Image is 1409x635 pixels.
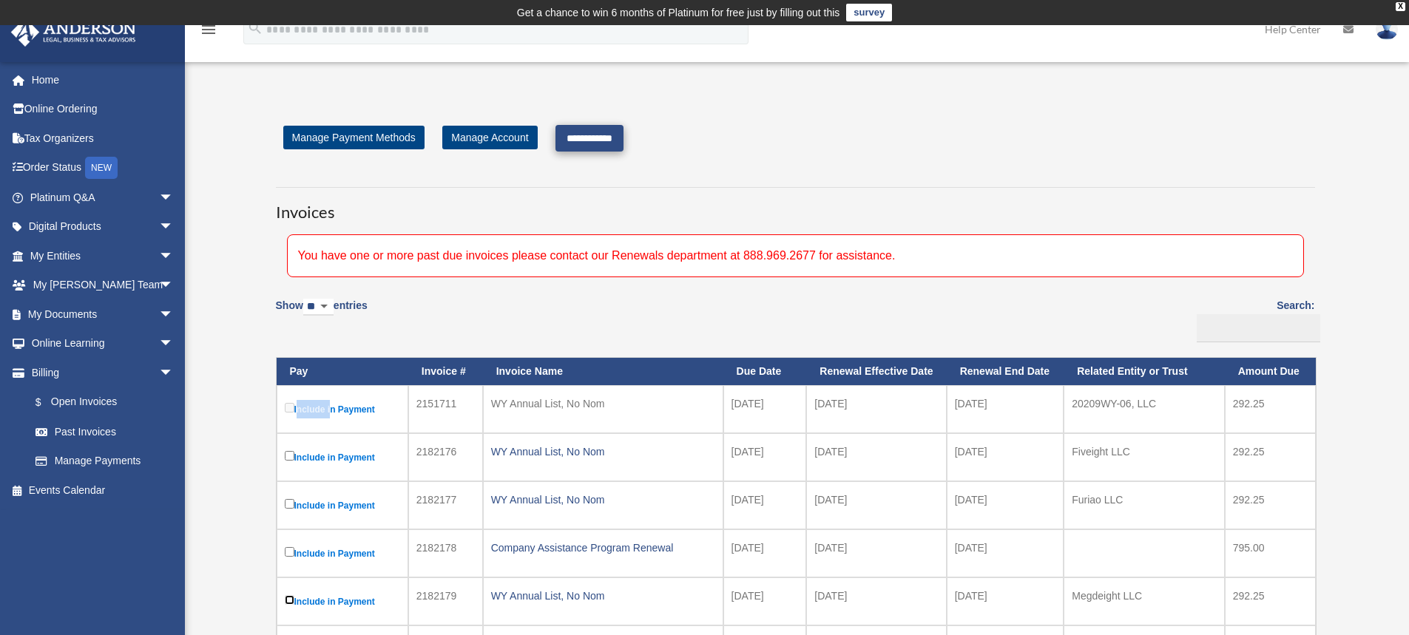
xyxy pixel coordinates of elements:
[947,529,1064,577] td: [DATE]
[287,234,1304,277] div: You have one or more past due invoices please contact our Renewals department at 888.969.2677 for...
[159,329,189,359] span: arrow_drop_down
[408,529,483,577] td: 2182178
[159,299,189,330] span: arrow_drop_down
[159,358,189,388] span: arrow_drop_down
[947,433,1064,481] td: [DATE]
[10,95,196,124] a: Online Ordering
[159,183,189,213] span: arrow_drop_down
[285,547,294,557] input: Include in Payment
[21,387,181,418] a: $Open Invoices
[846,4,892,21] a: survey
[277,358,408,385] th: Pay: activate to sort column descending
[408,358,483,385] th: Invoice #: activate to sort column ascending
[1225,577,1316,625] td: 292.25
[285,544,400,563] label: Include in Payment
[21,417,189,446] a: Past Invoices
[247,20,263,36] i: search
[1064,481,1224,529] td: Furiao LLC
[10,65,196,95] a: Home
[10,183,196,212] a: Platinum Q&Aarrow_drop_down
[1376,18,1398,40] img: User Pic
[276,296,368,330] label: Show entries
[491,441,715,462] div: WY Annual List, No Nom
[276,187,1315,224] h3: Invoices
[723,481,807,529] td: [DATE]
[947,358,1064,385] th: Renewal End Date: activate to sort column ascending
[408,385,483,433] td: 2151711
[1225,529,1316,577] td: 795.00
[1064,433,1224,481] td: Fiveight LLC
[44,393,51,412] span: $
[285,499,294,509] input: Include in Payment
[408,433,483,481] td: 2182176
[21,446,189,476] a: Manage Payments
[491,537,715,558] div: Company Assistance Program Renewal
[10,329,196,359] a: Online Learningarrow_drop_down
[285,496,400,515] label: Include in Payment
[283,126,425,149] a: Manage Payment Methods
[159,241,189,271] span: arrow_drop_down
[7,18,141,47] img: Anderson Advisors Platinum Portal
[285,451,294,461] input: Include in Payment
[285,403,294,412] input: Include in Payment
[1064,577,1224,625] td: Megdeight LLC
[491,585,715,606] div: WY Annual List, No Nom
[1225,433,1316,481] td: 292.25
[947,481,1064,529] td: [DATE]
[10,212,196,242] a: Digital Productsarrow_drop_down
[159,212,189,242] span: arrow_drop_down
[159,271,189,301] span: arrow_drop_down
[285,592,400,611] label: Include in Payment
[10,299,196,329] a: My Documentsarrow_drop_down
[1225,358,1316,385] th: Amount Due: activate to sort column ascending
[806,385,946,433] td: [DATE]
[806,433,946,481] td: [DATE]
[408,577,483,625] td: 2182179
[1064,358,1224,385] th: Related Entity or Trust: activate to sort column ascending
[408,481,483,529] td: 2182177
[1192,296,1315,342] label: Search:
[806,358,946,385] th: Renewal Effective Date: activate to sort column ascending
[10,271,196,300] a: My [PERSON_NAME] Teamarrow_drop_down
[85,157,118,179] div: NEW
[723,577,807,625] td: [DATE]
[1064,385,1224,433] td: 20209WY-06, LLC
[10,358,189,387] a: Billingarrow_drop_down
[806,481,946,529] td: [DATE]
[303,299,334,316] select: Showentries
[1396,2,1405,11] div: close
[806,577,946,625] td: [DATE]
[442,126,537,149] a: Manage Account
[1225,385,1316,433] td: 292.25
[806,529,946,577] td: [DATE]
[723,433,807,481] td: [DATE]
[491,393,715,414] div: WY Annual List, No Nom
[200,21,217,38] i: menu
[10,123,196,153] a: Tax Organizers
[10,475,196,505] a: Events Calendar
[947,577,1064,625] td: [DATE]
[483,358,723,385] th: Invoice Name: activate to sort column ascending
[285,595,294,605] input: Include in Payment
[10,153,196,183] a: Order StatusNEW
[10,241,196,271] a: My Entitiesarrow_drop_down
[723,529,807,577] td: [DATE]
[1197,314,1320,342] input: Search:
[1225,481,1316,529] td: 292.25
[491,489,715,510] div: WY Annual List, No Nom
[947,385,1064,433] td: [DATE]
[285,448,400,466] label: Include in Payment
[723,385,807,433] td: [DATE]
[200,26,217,38] a: menu
[723,358,807,385] th: Due Date: activate to sort column ascending
[285,400,400,418] label: Include in Payment
[517,4,840,21] div: Get a chance to win 6 months of Platinum for free just by filling out this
